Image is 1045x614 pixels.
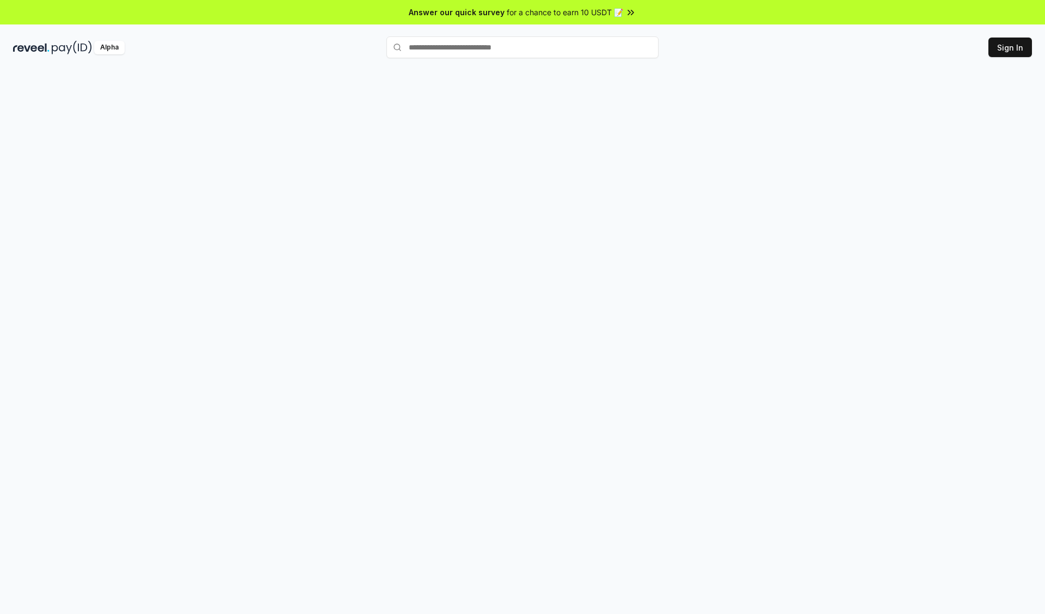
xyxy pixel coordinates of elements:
img: reveel_dark [13,41,50,54]
div: Alpha [94,41,125,54]
img: pay_id [52,41,92,54]
span: Answer our quick survey [409,7,505,18]
span: for a chance to earn 10 USDT 📝 [507,7,623,18]
button: Sign In [988,38,1032,57]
